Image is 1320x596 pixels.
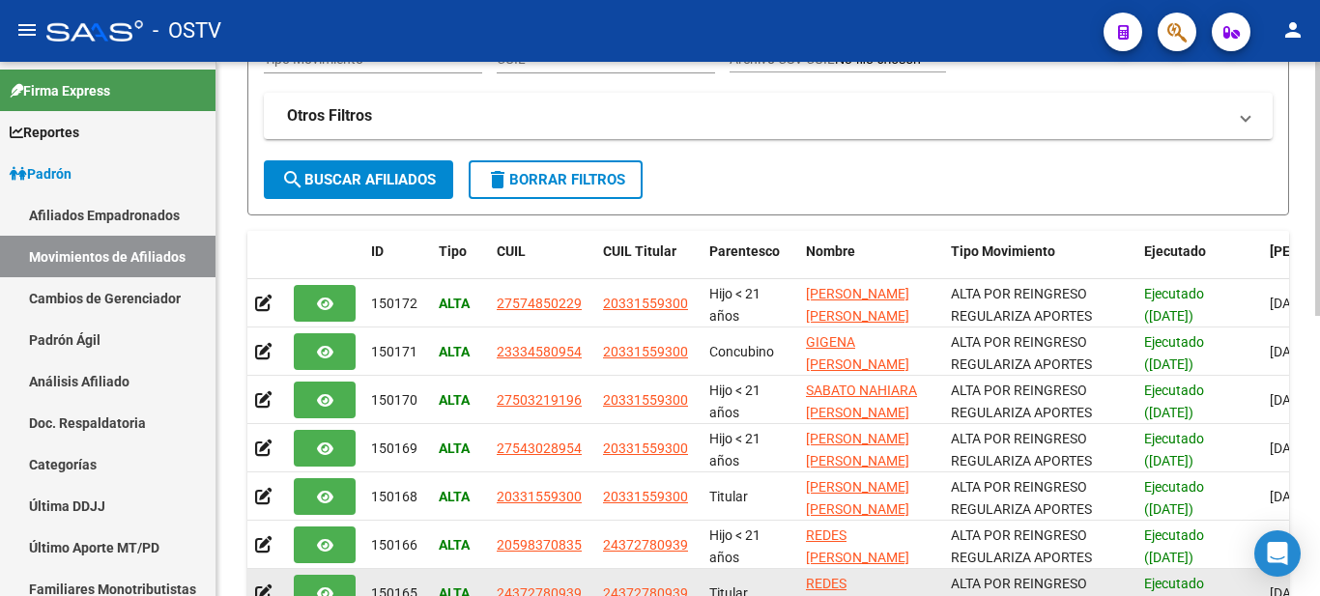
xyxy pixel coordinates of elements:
strong: Otros Filtros [287,105,372,127]
span: Hijo < 21 años [709,527,760,565]
span: 27574850229 [497,296,582,311]
span: ID [371,243,384,259]
mat-expansion-panel-header: Otros Filtros [264,93,1273,139]
datatable-header-cell: CUIL [489,231,595,295]
span: REDES [PERSON_NAME] [PERSON_NAME] [806,527,909,587]
span: ALTA POR REINGRESO REGULARIZA APORTES (AFIP) [951,527,1092,587]
span: [PERSON_NAME] [PERSON_NAME] [806,286,909,324]
span: Ejecutado ([DATE]) [1144,527,1204,565]
span: [DATE] [1270,489,1309,504]
span: 150172 [371,296,417,311]
datatable-header-cell: Nombre [798,231,943,295]
span: CUIL Titular [603,243,676,259]
strong: ALTA [439,537,470,553]
span: 20331559300 [603,489,688,504]
strong: ALTA [439,440,470,456]
span: ALTA POR REINGRESO REGULARIZA APORTES (AFIP) [951,431,1092,491]
span: Firma Express [10,80,110,101]
datatable-header-cell: CUIL Titular [595,231,702,295]
mat-icon: search [281,168,304,191]
span: Reportes [10,122,79,143]
span: Padrón [10,163,72,184]
span: ALTA POR REINGRESO REGULARIZA APORTES (AFIP) [951,334,1092,394]
span: ALTA POR REINGRESO REGULARIZA APORTES (AFIP) [951,479,1092,539]
span: [DATE] [1270,440,1309,456]
span: CUIL [497,243,526,259]
span: Borrar Filtros [486,171,625,188]
span: GIGENA [PERSON_NAME] [806,334,909,372]
datatable-header-cell: Tipo Movimiento [943,231,1136,295]
strong: ALTA [439,296,470,311]
span: Concubino [709,344,774,359]
span: SABATO NAHIARA [PERSON_NAME] [806,383,917,420]
datatable-header-cell: Parentesco [702,231,798,295]
span: 150171 [371,344,417,359]
span: Nombre [806,243,855,259]
mat-icon: menu [15,18,39,42]
datatable-header-cell: Ejecutado [1136,231,1262,295]
strong: ALTA [439,392,470,408]
datatable-header-cell: Tipo [431,231,489,295]
span: ALTA POR REINGRESO REGULARIZA APORTES (AFIP) [951,383,1092,442]
span: 20331559300 [603,440,688,456]
span: [DATE] [1270,344,1309,359]
span: 150166 [371,537,417,553]
strong: ALTA [439,489,470,504]
button: Buscar Afiliados [264,160,453,199]
span: ALTA POR REINGRESO REGULARIZA APORTES (AFIP) [951,286,1092,346]
mat-icon: delete [486,168,509,191]
span: Ejecutado ([DATE]) [1144,479,1204,517]
mat-icon: person [1281,18,1305,42]
span: 24372780939 [603,537,688,553]
span: Ejecutado ([DATE]) [1144,383,1204,420]
span: 20331559300 [603,296,688,311]
span: 20331559300 [603,344,688,359]
span: Tipo [439,243,467,259]
span: [DATE] [1270,392,1309,408]
span: 20331559300 [497,489,582,504]
button: Borrar Filtros [469,160,643,199]
span: Tipo Movimiento [951,243,1055,259]
span: 20598370835 [497,537,582,553]
span: Hijo < 21 años [709,286,760,324]
span: - OSTV [153,10,221,52]
span: 27503219196 [497,392,582,408]
datatable-header-cell: ID [363,231,431,295]
span: Hijo < 21 años [709,431,760,468]
span: Parentesco [709,243,780,259]
span: 27543028954 [497,440,582,456]
span: Ejecutado ([DATE]) [1144,286,1204,324]
span: Ejecutado ([DATE]) [1144,334,1204,372]
span: [PERSON_NAME] [PERSON_NAME] [806,431,909,468]
div: Open Intercom Messenger [1254,530,1301,577]
span: [PERSON_NAME] [PERSON_NAME] [806,479,909,517]
span: Ejecutado ([DATE]) [1144,431,1204,468]
span: 23334580954 [497,344,582,359]
span: 150169 [371,440,417,456]
span: Titular [709,489,748,504]
span: 150168 [371,489,417,504]
span: Ejecutado [1144,243,1206,259]
span: Hijo < 21 años [709,383,760,420]
span: [DATE] [1270,296,1309,311]
span: Buscar Afiliados [281,171,436,188]
span: 20331559300 [603,392,688,408]
strong: ALTA [439,344,470,359]
span: 150170 [371,392,417,408]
